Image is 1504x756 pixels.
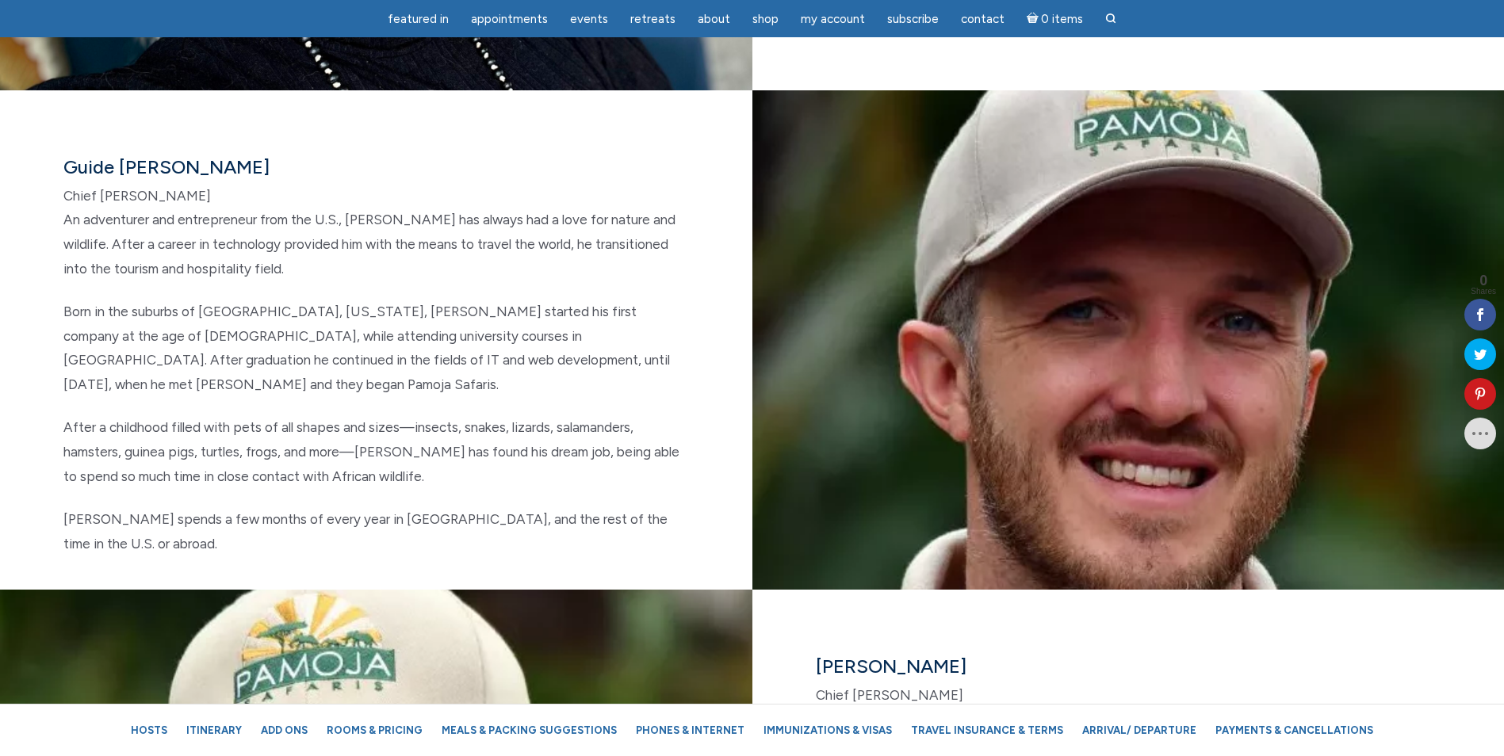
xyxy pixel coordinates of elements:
a: Phones & Internet [628,716,752,744]
a: Appointments [461,4,557,35]
a: Immunizations & Visas [756,716,900,744]
span: Chief [PERSON_NAME] [816,687,963,703]
p: After a childhood filled with pets of all shapes and sizes—insects, snakes, lizards, salamanders,... [63,415,689,488]
a: featured in [378,4,458,35]
h6: Guide [PERSON_NAME] [63,154,689,181]
a: Travel Insurance & Terms [903,716,1071,744]
span: Appointments [471,12,548,26]
span: Shop [752,12,779,26]
span: Retreats [630,12,675,26]
a: Meals & Packing Suggestions [434,716,625,744]
i: Cart [1027,12,1042,26]
p: [PERSON_NAME] spends a few months of every year in [GEOGRAPHIC_DATA], and the rest of the time in... [63,507,689,556]
a: Shop [743,4,788,35]
span: featured in [388,12,449,26]
a: Retreats [621,4,685,35]
span: Events [570,12,608,26]
a: Cart0 items [1017,2,1093,35]
a: Contact [951,4,1014,35]
p: Born in the suburbs of [GEOGRAPHIC_DATA], [US_STATE], [PERSON_NAME] started his first company at ... [63,300,689,396]
span: 0 [1471,273,1496,288]
a: My Account [791,4,874,35]
h6: [PERSON_NAME] [816,653,1441,680]
span: Subscribe [887,12,939,26]
a: Subscribe [878,4,948,35]
a: Rooms & Pricing [319,716,431,744]
a: Payments & Cancellations [1207,716,1381,744]
a: Arrival/ Departure [1074,716,1204,744]
span: My Account [801,12,865,26]
p: An adventurer and entrepreneur from the U.S., [PERSON_NAME] has always had a love for nature and ... [63,208,689,281]
span: Contact [961,12,1005,26]
a: About [688,4,740,35]
a: Hosts [123,716,175,744]
span: Chief [PERSON_NAME] [63,188,211,204]
span: 0 items [1041,13,1083,25]
a: Itinerary [178,716,250,744]
a: Add Ons [253,716,316,744]
span: Shares [1471,288,1496,296]
a: Events [561,4,618,35]
span: About [698,12,730,26]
